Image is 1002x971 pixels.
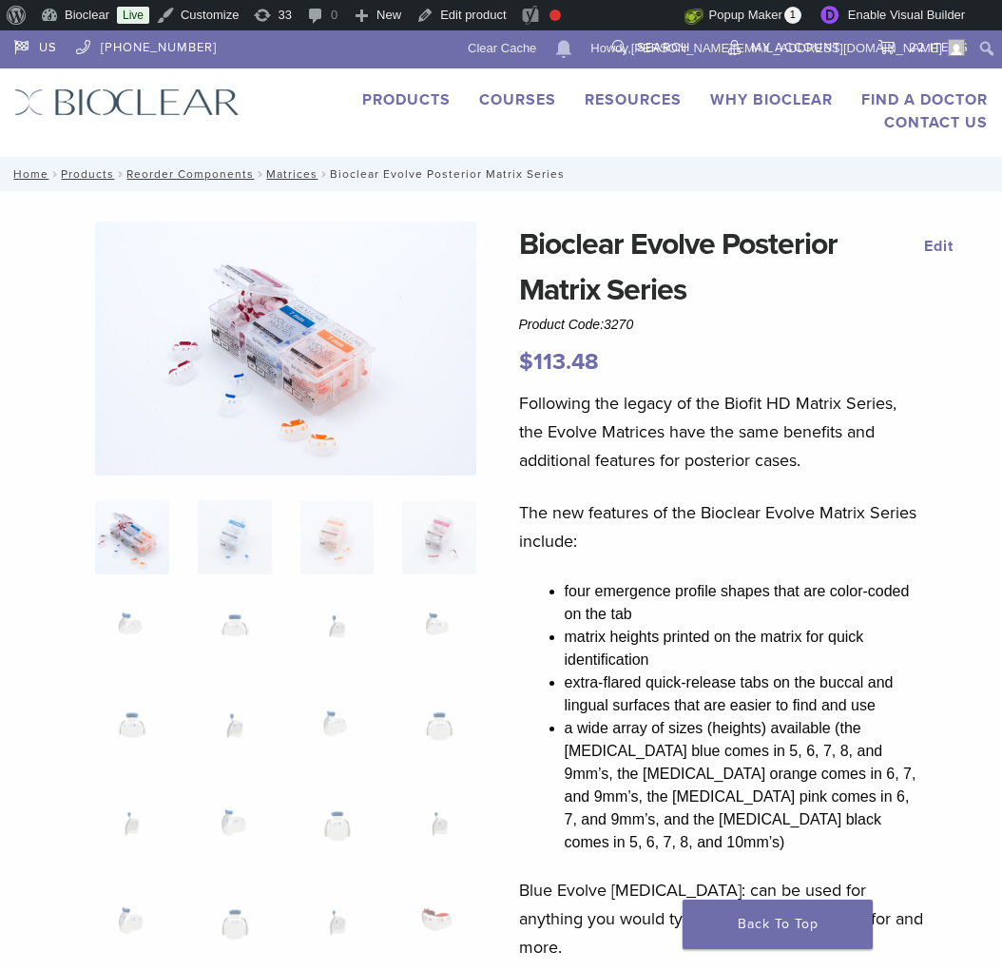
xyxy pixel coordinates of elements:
[728,30,840,59] a: My Account
[519,222,925,313] h1: Bioclear Evolve Posterior Matrix Series
[362,90,451,109] a: Products
[584,33,973,64] a: Howdy,
[519,348,599,376] bdi: 113.48
[631,41,942,55] span: [PERSON_NAME][EMAIL_ADDRESS][DOMAIN_NAME]
[48,169,61,179] span: /
[565,717,925,854] li: a wide array of sizes (heights) available (the [MEDICAL_DATA] blue comes in 5, 6, 7, 8, and 9mm’s...
[198,697,272,771] img: Bioclear Evolve Posterior Matrix Series - Image 10
[266,167,318,181] a: Matrices
[519,498,925,555] p: The new features of the Bioclear Evolve Matrix Series include:
[565,626,925,671] li: matrix heights printed on the matrix for quick identification
[95,697,169,771] img: Bioclear Evolve Posterior Matrix Series - Image 9
[924,237,954,256] a: Edit
[461,33,544,64] a: Clear Cache
[402,599,476,673] img: Bioclear Evolve Posterior Matrix Series - Image 8
[578,5,684,28] img: Views over 48 hours. Click for more Jetpack Stats.
[76,30,217,59] a: [PHONE_NUMBER]
[300,599,375,673] img: Bioclear Evolve Posterior Matrix Series - Image 7
[402,697,476,771] img: Bioclear Evolve Posterior Matrix Series - Image 12
[479,90,556,109] a: Courses
[612,30,690,59] a: Search
[95,599,169,673] img: Bioclear Evolve Posterior Matrix Series - Image 5
[784,7,801,24] span: 1
[198,599,272,673] img: Bioclear Evolve Posterior Matrix Series - Image 6
[198,500,272,574] img: Bioclear Evolve Posterior Matrix Series - Image 2
[861,90,988,109] a: Find A Doctor
[300,697,375,771] img: Bioclear Evolve Posterior Matrix Series - Image 11
[549,10,561,21] div: Focus keyphrase not set
[519,348,533,376] span: $
[8,167,48,181] a: Home
[402,796,476,870] img: Bioclear Evolve Posterior Matrix Series - Image 16
[585,90,682,109] a: Resources
[117,7,149,24] a: Live
[604,317,633,332] span: 3270
[14,30,57,59] a: US
[519,876,925,961] p: Blue Evolve [MEDICAL_DATA]: can be used for anything you would typically use a Biofit matrix for ...
[14,88,240,116] img: Bioclear
[95,222,476,476] img: Evolve-refills-2
[402,894,476,968] img: Bioclear Evolve Posterior Matrix Series - Image 20
[683,900,873,949] a: Back To Top
[254,169,266,179] span: /
[519,317,634,332] span: Product Code:
[884,113,988,132] a: Contact Us
[95,500,169,574] img: Evolve-refills-2-324x324.jpg
[300,894,375,968] img: Bioclear Evolve Posterior Matrix Series - Image 19
[198,796,272,870] img: Bioclear Evolve Posterior Matrix Series - Image 14
[95,894,169,968] img: Bioclear Evolve Posterior Matrix Series - Image 17
[710,90,833,109] a: Why Bioclear
[318,169,330,179] span: /
[198,894,272,968] img: Bioclear Evolve Posterior Matrix Series - Image 18
[565,671,925,717] li: extra-flared quick-release tabs on the buccal and lingual surfaces that are easier to find and use
[95,796,169,870] img: Bioclear Evolve Posterior Matrix Series - Image 13
[114,169,126,179] span: /
[61,167,114,181] a: Products
[565,580,925,626] li: four emergence profile shapes that are color-coded on the tab
[300,500,375,574] img: Bioclear Evolve Posterior Matrix Series - Image 3
[402,500,476,574] img: Bioclear Evolve Posterior Matrix Series - Image 4
[519,389,925,475] p: Following the legacy of the Biofit HD Matrix Series, the Evolve Matrices have the same benefits a...
[126,167,254,181] a: Reorder Components
[300,796,375,870] img: Bioclear Evolve Posterior Matrix Series - Image 15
